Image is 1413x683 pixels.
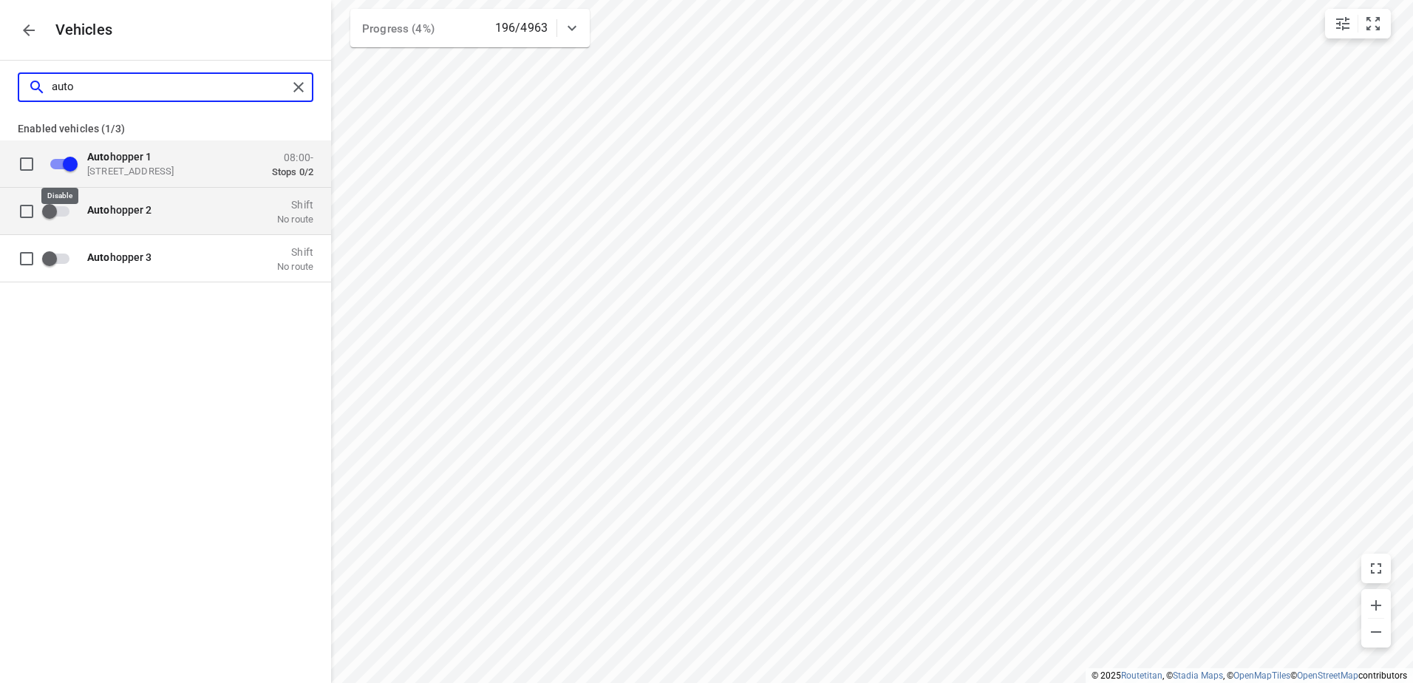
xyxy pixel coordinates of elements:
p: No route [277,213,313,225]
p: [STREET_ADDRESS] [87,165,235,177]
a: OpenStreetMap [1297,670,1358,681]
p: 08:00- [272,151,313,163]
p: Vehicles [44,21,113,38]
p: Stops 0/2 [272,166,313,177]
input: Search vehicles [52,75,287,98]
div: small contained button group [1325,9,1391,38]
p: 196/4963 [495,19,548,37]
p: Shift [277,198,313,210]
span: hopper 3 [87,251,152,262]
span: hopper 2 [87,203,152,215]
a: Stadia Maps [1173,670,1223,681]
div: Progress (4%)196/4963 [350,9,590,47]
button: Fit zoom [1358,9,1388,38]
li: © 2025 , © , © © contributors [1092,670,1407,681]
span: hopper 1 [87,150,152,162]
p: No route [277,260,313,272]
a: Routetitan [1121,670,1162,681]
b: Auto [87,251,110,262]
p: Shift [277,245,313,257]
b: Auto [87,150,110,162]
span: Progress (4%) [362,22,435,35]
span: Enable [41,197,78,225]
a: OpenMapTiles [1233,670,1290,681]
span: Enable [41,244,78,272]
b: Auto [87,203,110,215]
